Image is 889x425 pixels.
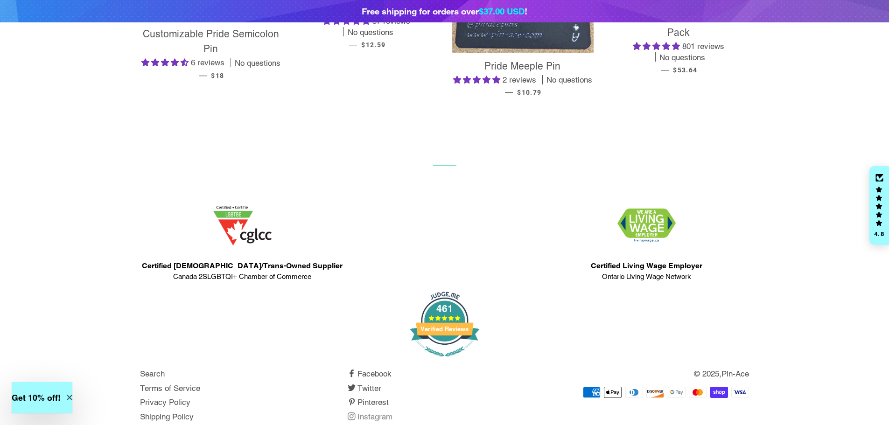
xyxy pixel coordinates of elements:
span: 6 reviews [191,58,224,67]
span: — [349,40,357,49]
span: Ontario Living Wage Network [591,272,702,282]
span: $37.00 USD [479,6,525,16]
span: 2 reviews [503,75,536,84]
span: $10.79 [517,89,541,96]
span: $53.64 [673,66,697,74]
div: Verified Reviews [410,326,480,332]
a: Facebook [348,369,392,378]
span: No questions [235,58,280,69]
p: © 2025, [555,368,749,380]
span: 4.67 stars [141,58,191,67]
div: Click to open Judge.me floating reviews tab [869,166,889,245]
a: Terms of Service [140,383,200,393]
a: 461 Verified Reviews [406,356,483,366]
span: No questions [348,27,393,38]
a: Customizable Pride Semicolon Pin 4.67 stars 6 reviews No questions — $18 [140,21,282,88]
div: Free shipping for orders over ! [362,5,527,18]
img: e-hSPrJ_Ak6jB1oNJ-x9gQ.png [410,290,480,360]
span: Customizable Pride Semicolon Pin [143,28,279,55]
span: Customizable Pride Pin - Crew Pack [610,11,746,38]
span: 5.00 stars [453,75,503,84]
a: Pinterest [348,397,389,407]
span: No questions [659,52,705,63]
a: Shipping Policy [140,412,194,421]
a: Pride Meeple Pin 5.00 stars 2 reviews No questions — $10.79 [452,53,594,105]
a: Twitter [348,383,381,393]
img: 1706832627.png [617,209,676,243]
span: — [199,70,207,80]
a: Privacy Policy [140,397,190,407]
span: 4.98 stars [323,16,372,26]
img: 1705457225.png [213,206,272,245]
span: Pride Meeple Pin [484,60,560,72]
span: Canada 2SLGBTQI+ Chamber of Commerce [142,272,343,282]
a: Pin-Ace [721,369,749,378]
a: Customizable Pride Pin - Crew Pack 4.83 stars 801 reviews No questions — $53.64 [608,4,749,82]
span: — [661,65,669,74]
div: 4.8 [874,231,885,237]
span: — [505,87,513,97]
span: No questions [546,75,592,86]
a: Instagram [348,412,392,421]
span: 4.83 stars [633,42,682,51]
span: 801 reviews [682,42,724,51]
span: Certified Living Wage Employer [591,260,702,272]
span: 57 reviews [372,16,410,26]
span: $12.59 [361,41,385,49]
div: 461 [410,304,480,314]
span: Certified [DEMOGRAPHIC_DATA]/Trans-Owned Supplier [142,260,343,272]
a: Search [140,369,165,378]
span: $18 [211,72,224,79]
